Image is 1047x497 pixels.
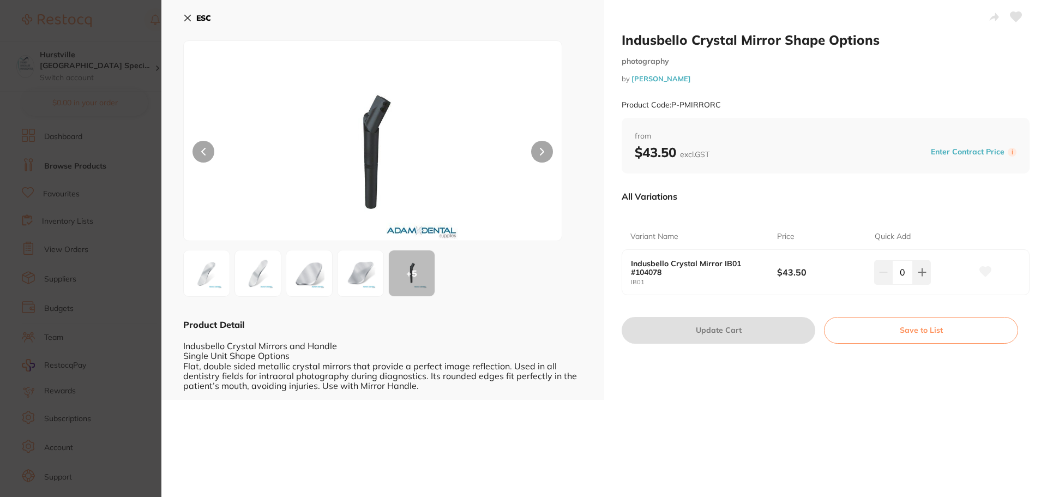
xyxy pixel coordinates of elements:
span: excl. GST [680,149,709,159]
button: Update Cart [622,317,815,343]
b: $43.50 [777,266,865,278]
small: IB01 [631,279,777,286]
button: Enter Contract Price [928,147,1008,157]
small: photography [622,57,1030,66]
button: Save to List [824,317,1018,343]
button: ESC [183,9,211,27]
p: All Variations [622,191,677,202]
small: Product Code: P-PMIRRORC [622,100,721,110]
b: ESC [196,13,211,23]
p: Variant Name [630,231,678,242]
small: by [622,75,1030,83]
label: i [1008,148,1016,157]
span: from [635,131,1016,142]
button: +5 [388,250,435,297]
img: anBn [187,254,226,293]
a: [PERSON_NAME] [631,74,691,83]
img: anBn [341,254,380,293]
h2: Indusbello Crystal Mirror Shape Options [622,32,1030,48]
img: anBn [238,254,278,293]
img: anBn [290,254,329,293]
img: MDIwLmpwZw [260,68,486,241]
div: Indusbello Crystal Mirrors and Handle Single Unit Shape Options Flat, double sided metallic cryst... [183,331,582,391]
b: Product Detail [183,319,244,330]
b: $43.50 [635,144,709,160]
p: Price [777,231,795,242]
div: + 5 [389,250,435,296]
p: Quick Add [875,231,911,242]
b: Indusbello Crystal Mirror IB01 #104078 [631,259,762,277]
